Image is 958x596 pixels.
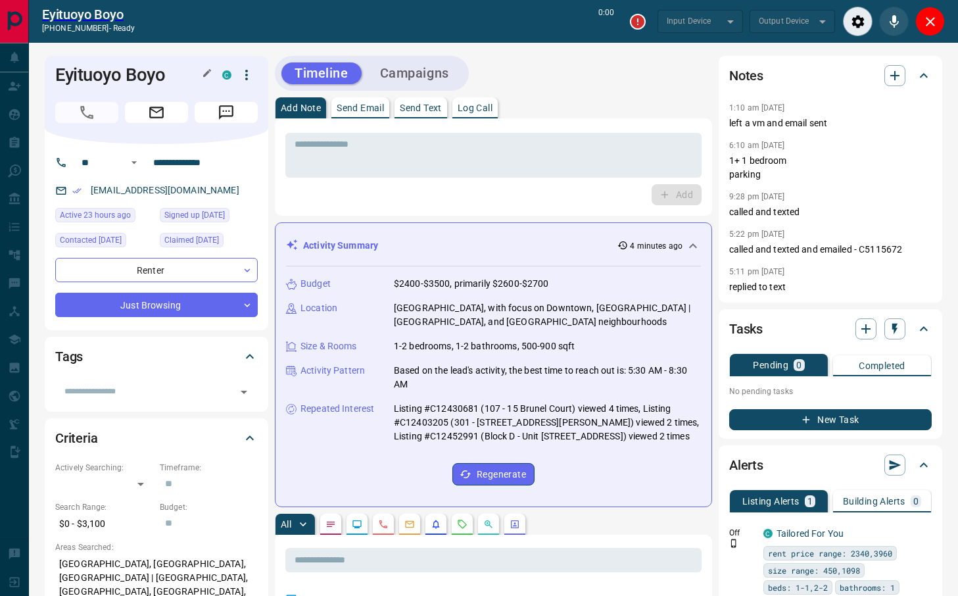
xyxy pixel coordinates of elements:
[55,293,258,317] div: Just Browsing
[300,364,365,378] p: Activity Pattern
[126,155,142,170] button: Open
[42,7,135,22] a: Eyituoyo Boyo
[164,209,225,222] span: Signed up [DATE]
[113,24,135,33] span: ready
[367,62,462,84] button: Campaigns
[452,463,535,485] button: Regenerate
[394,339,575,353] p: 1-2 bedrooms, 1-2 bathrooms, 500-900 sqft
[729,230,785,239] p: 5:22 pm [DATE]
[91,185,239,195] a: [EMAIL_ADDRESS][DOMAIN_NAME]
[394,402,701,443] p: Listing #C12430681 (107 - 15 Brunel Court) viewed 4 times, Listing #C12403205 (301 - [STREET_ADDR...
[729,154,932,182] p: 1+ 1 bedroom parking
[729,382,932,401] p: No pending tasks
[394,277,548,291] p: $2400-$3500, primarily $2600-$2700
[235,383,253,401] button: Open
[753,360,788,370] p: Pending
[325,519,336,530] svg: Notes
[300,339,357,353] p: Size & Rooms
[164,234,219,247] span: Claimed [DATE]
[281,62,362,84] button: Timeline
[160,208,258,226] div: Tue Sep 17 2019
[400,103,442,112] p: Send Text
[55,513,153,535] p: $0 - $3,100
[300,301,337,315] p: Location
[729,243,932,257] p: called and texted and emailed - C5115672
[431,519,441,530] svg: Listing Alerts
[915,7,945,36] div: Close
[729,141,785,150] p: 6:10 am [DATE]
[55,346,83,367] h2: Tags
[55,501,153,513] p: Search Range:
[729,318,763,339] h2: Tasks
[160,501,258,513] p: Budget:
[768,547,892,560] span: rent price range: 2340,3960
[631,240,683,252] p: 4 minutes ago
[843,7,873,36] div: Audio Settings
[286,234,701,258] div: Activity Summary4 minutes ago
[300,402,374,416] p: Repeated Interest
[729,205,932,219] p: called and texted
[483,519,494,530] svg: Opportunities
[768,581,828,594] span: beds: 1-1,2-2
[55,462,153,474] p: Actively Searching:
[763,529,773,538] div: condos.ca
[859,361,905,370] p: Completed
[729,455,763,476] h2: Alerts
[55,422,258,454] div: Criteria
[742,497,800,506] p: Listing Alerts
[55,64,203,86] h1: Eyituoyo Boyo
[510,519,520,530] svg: Agent Actions
[879,7,909,36] div: Mute
[729,280,932,294] p: replied to text
[160,462,258,474] p: Timeframe:
[729,409,932,430] button: New Task
[729,539,738,548] svg: Push Notification Only
[729,65,763,86] h2: Notes
[404,519,415,530] svg: Emails
[222,70,231,80] div: condos.ca
[840,581,895,594] span: bathrooms: 1
[729,267,785,276] p: 5:11 pm [DATE]
[55,428,98,449] h2: Criteria
[777,528,844,539] a: Tailored For You
[55,541,258,553] p: Areas Searched:
[42,22,135,34] p: [PHONE_NUMBER] -
[843,497,905,506] p: Building Alerts
[125,102,188,123] span: Email
[303,239,378,253] p: Activity Summary
[300,277,331,291] p: Budget
[729,192,785,201] p: 9:28 pm [DATE]
[281,103,321,112] p: Add Note
[394,301,701,329] p: [GEOGRAPHIC_DATA], with focus on Downtown, [GEOGRAPHIC_DATA] | [GEOGRAPHIC_DATA], and [GEOGRAPHIC...
[72,186,82,195] svg: Email Verified
[729,449,932,481] div: Alerts
[729,60,932,91] div: Notes
[60,209,131,222] span: Active 23 hours ago
[55,258,258,282] div: Renter
[913,497,919,506] p: 0
[60,234,122,247] span: Contacted [DATE]
[807,497,813,506] p: 1
[458,103,492,112] p: Log Call
[729,527,755,539] p: Off
[55,208,153,226] div: Wed Oct 15 2025
[729,103,785,112] p: 1:10 am [DATE]
[55,233,153,251] div: Tue Jun 24 2025
[352,519,362,530] svg: Lead Browsing Activity
[160,233,258,251] div: Tue Dec 07 2021
[729,313,932,345] div: Tasks
[394,364,701,391] p: Based on the lead's activity, the best time to reach out is: 5:30 AM - 8:30 AM
[337,103,384,112] p: Send Email
[796,360,802,370] p: 0
[195,102,258,123] span: Message
[729,116,932,130] p: left a vm and email sent
[281,520,291,529] p: All
[55,102,118,123] span: Call
[457,519,467,530] svg: Requests
[598,7,614,36] p: 0:00
[378,519,389,530] svg: Calls
[768,564,860,577] span: size range: 450,1098
[55,341,258,372] div: Tags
